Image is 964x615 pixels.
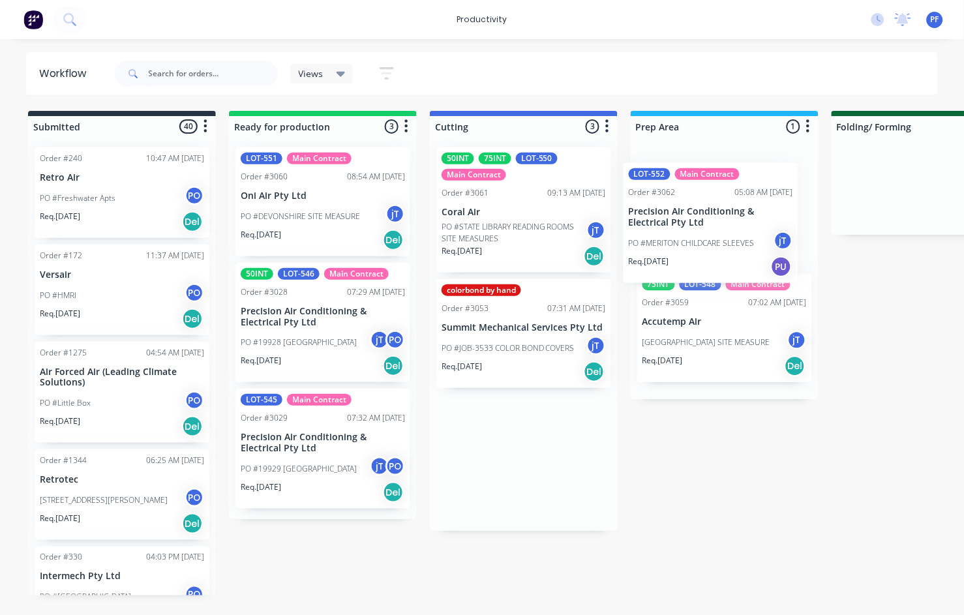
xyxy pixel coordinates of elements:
div: productivity [451,10,514,29]
input: Search for orders... [149,61,278,87]
div: Workflow [39,66,93,82]
img: Factory [23,10,43,29]
span: Views [299,67,324,80]
span: PF [931,14,939,25]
